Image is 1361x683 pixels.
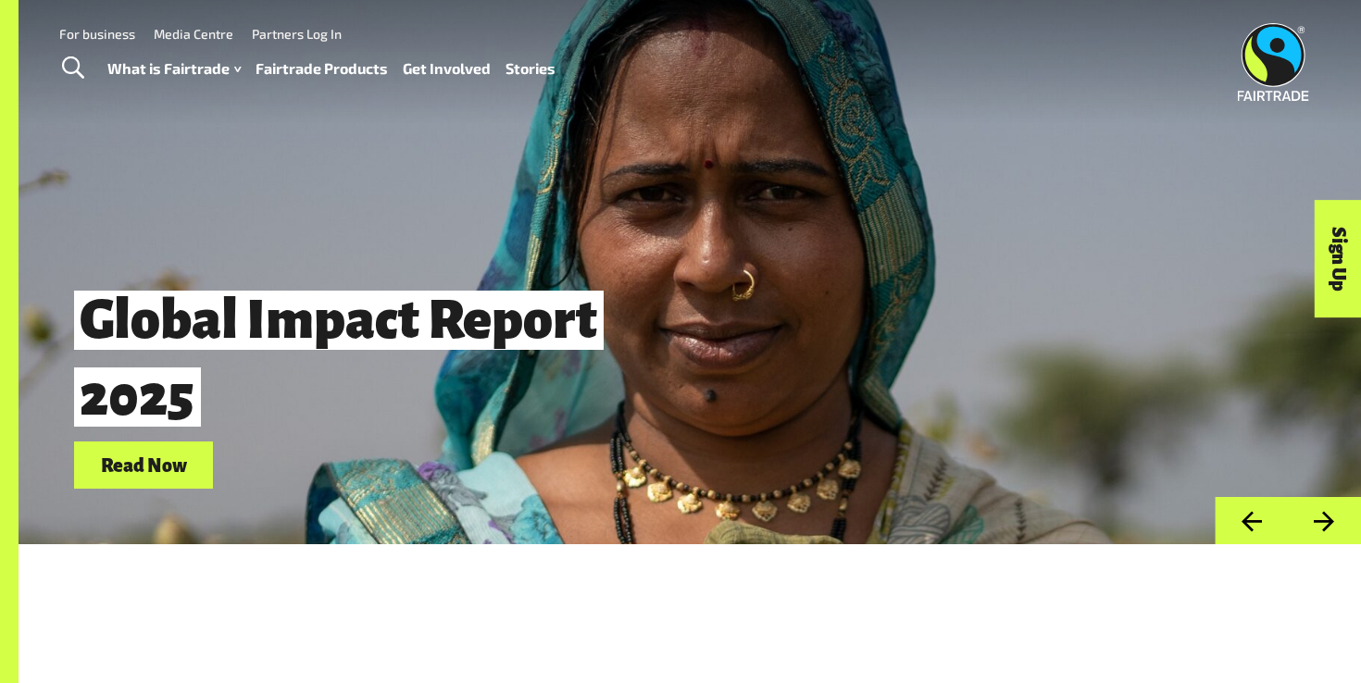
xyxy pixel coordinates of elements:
[1238,23,1309,101] img: Fairtrade Australia New Zealand logo
[256,56,388,82] a: Fairtrade Products
[74,291,604,427] span: Global Impact Report 2025
[50,45,95,92] a: Toggle Search
[1215,497,1288,544] button: Previous
[403,56,491,82] a: Get Involved
[506,56,556,82] a: Stories
[154,26,233,42] a: Media Centre
[74,441,213,489] a: Read Now
[59,26,135,42] a: For business
[107,56,241,82] a: What is Fairtrade
[1288,497,1361,544] button: Next
[252,26,342,42] a: Partners Log In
